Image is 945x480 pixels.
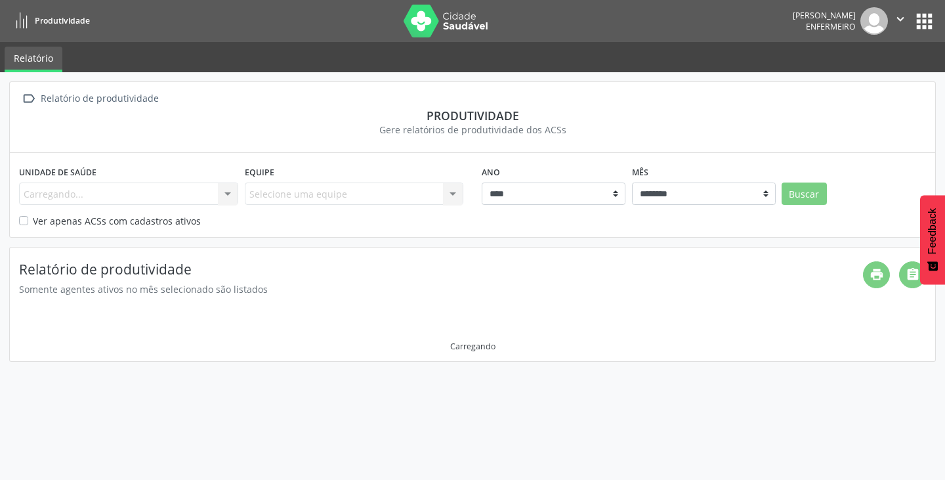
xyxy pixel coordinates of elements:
[888,7,913,35] button: 
[19,123,926,137] div: Gere relatórios de produtividade dos ACSs
[632,162,648,183] label: Mês
[450,341,495,352] div: Carregando
[806,21,856,32] span: Enfermeiro
[920,195,945,284] button: Feedback - Mostrar pesquisa
[913,10,936,33] button: apps
[482,162,500,183] label: Ano
[19,89,38,108] i: 
[38,89,161,108] div: Relatório de produtividade
[19,261,863,278] h4: Relatório de produtividade
[33,214,201,228] label: Ver apenas ACSs com cadastros ativos
[245,162,274,183] label: Equipe
[35,15,90,26] span: Produtividade
[9,10,90,32] a: Produtividade
[782,183,827,205] button: Buscar
[19,89,161,108] a:  Relatório de produtividade
[860,7,888,35] img: img
[19,108,926,123] div: Produtividade
[893,12,908,26] i: 
[927,208,938,254] span: Feedback
[19,282,863,296] div: Somente agentes ativos no mês selecionado são listados
[5,47,62,72] a: Relatório
[793,10,856,21] div: [PERSON_NAME]
[19,162,96,183] label: Unidade de saúde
